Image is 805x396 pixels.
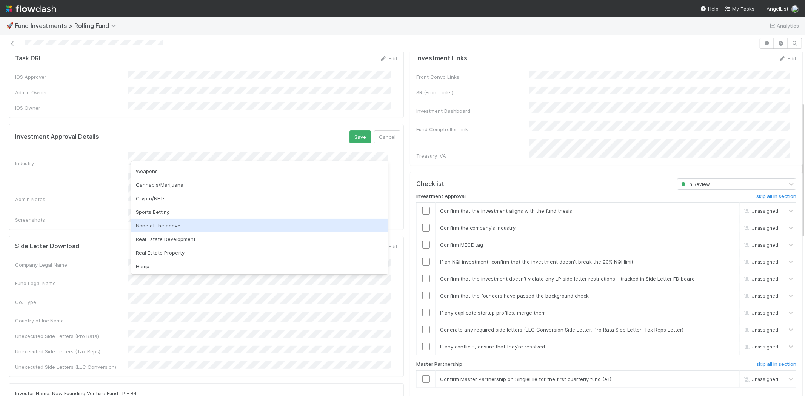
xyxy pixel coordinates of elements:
div: Fund Legal Name [15,279,128,287]
h6: skip all in section [756,193,796,200]
h6: Master Partnership [416,361,462,367]
span: Unassigned [742,242,778,248]
a: skip all in section [756,361,796,370]
div: Treasury IVA [416,152,529,160]
div: Screenshots [15,216,128,224]
span: Unassigned [742,293,778,299]
div: Help [700,5,719,12]
span: Confirm Master Partnership on SingleFile for the first quarterly fund (A1) [440,376,611,382]
span: 🚀 [6,22,14,29]
a: My Tasks [725,5,754,12]
div: Country of Inc Name [15,317,128,324]
span: Unassigned [742,376,778,382]
span: Unassigned [742,310,778,316]
h5: Task DRI [15,55,40,62]
span: Confirm that the investment aligns with the fund thesis [440,208,572,214]
span: Unassigned [742,208,778,214]
div: Real Estate Development [131,232,388,246]
span: Unassigned [742,276,778,282]
div: Weapons [131,164,388,178]
h5: Side Letter Download [15,243,79,250]
span: Fund Investments > Rolling Fund [15,22,120,29]
div: Admin Notes [15,195,128,203]
div: Industry [15,160,128,167]
button: Save [349,130,371,143]
div: Real Estate Property [131,246,388,259]
img: logo-inverted-e16ddd16eac7371096b0.svg [6,2,56,15]
span: Unassigned [742,327,778,333]
span: Unassigned [742,259,778,265]
h5: Investment Links [416,55,467,62]
span: In Review [680,181,710,187]
div: None of the above [131,219,388,232]
span: Unassigned [742,225,778,231]
div: Admin Owner [15,89,128,96]
a: Analytics [769,21,799,30]
h6: Investment Approval [416,193,466,200]
div: Front Convo Links [416,73,529,81]
span: Confirm that the founders have passed the background check [440,293,589,299]
span: Confirm the company's industry [440,225,516,231]
div: Unexecuted Side Letters (Tax Reps) [15,348,128,355]
div: Crypto/NFTs [131,192,388,205]
span: If an NQI investment, confirm that the investment doesn’t break the 20% NQI limit [440,259,633,265]
div: Cannabis/Marijuana [131,178,388,192]
div: Hemp [131,259,388,273]
span: My Tasks [725,6,754,12]
span: Unassigned [742,344,778,350]
div: Unexecuted Side Letters (Pro Rata) [15,332,128,340]
h5: Checklist [416,180,444,188]
span: AngelList [767,6,788,12]
img: avatar_1a1d5361-16dd-4910-a949-020dcd9f55a3.png [791,5,799,13]
div: IOS Owner [15,104,128,112]
div: Company Legal Name [15,261,128,269]
span: If any conflicts, ensure that they’re resolved [440,344,545,350]
div: Investment Dashboard [416,107,529,115]
div: Sports Betting [131,205,388,219]
div: Co. Type [15,298,128,306]
span: Confirm that the investment doesn’t violate any LP side letter restrictions - tracked in Side Let... [440,276,695,282]
div: Fund Comptroller Link [416,126,529,133]
h5: Investment Approval Details [15,133,99,141]
a: Edit [779,55,796,61]
span: Generate any required side letters (LLC Conversion Side Letter, Pro Rata Side Letter, Tax Reps Le... [440,327,683,333]
h6: skip all in section [756,361,796,367]
div: IOS Approver [15,73,128,81]
span: Confirm MECE tag [440,242,483,248]
a: Edit [380,243,397,249]
a: skip all in section [756,193,796,203]
span: If any duplicate startup profiles, merge them [440,310,546,316]
div: Unexecuted Side Letters (LLC Conversion) [15,363,128,371]
div: SR (Front Links) [416,89,529,96]
a: Edit [380,55,397,61]
button: Cancel [374,130,400,143]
